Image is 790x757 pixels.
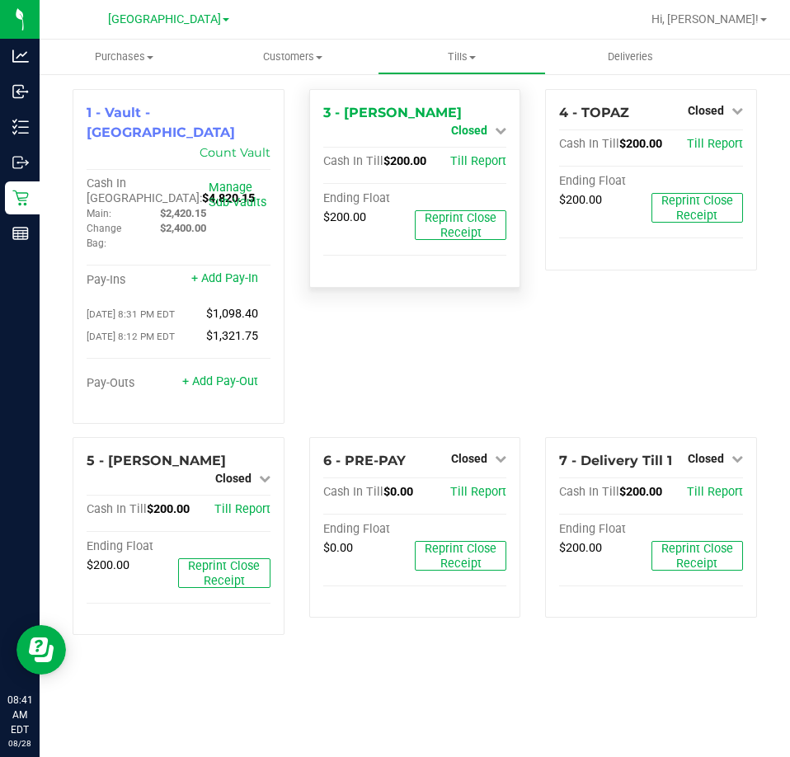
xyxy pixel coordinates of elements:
a: + Add Pay-In [191,271,258,285]
span: $200.00 [383,154,426,168]
span: Tills [379,49,546,64]
inline-svg: Analytics [12,48,29,64]
span: Cash In Till [323,485,383,499]
span: $200.00 [147,502,190,516]
button: Reprint Close Receipt [415,210,506,240]
iframe: Resource center [16,625,66,675]
inline-svg: Retail [12,190,29,206]
div: Pay-Outs [87,376,178,391]
a: Purchases [40,40,209,74]
div: Ending Float [323,191,415,206]
span: $200.00 [559,541,602,555]
span: Cash In Till [559,485,619,499]
span: Purchases [40,49,209,64]
inline-svg: Inventory [12,119,29,135]
span: Main: [87,208,111,219]
a: Till Report [687,137,743,151]
span: 5 - [PERSON_NAME] [87,453,226,468]
span: $0.00 [323,541,353,555]
span: 7 - Delivery Till 1 [559,453,672,468]
span: Deliveries [585,49,675,64]
inline-svg: Outbound [12,154,29,171]
button: Reprint Close Receipt [415,541,506,571]
span: Closed [451,124,487,137]
button: Reprint Close Receipt [178,558,270,588]
button: Reprint Close Receipt [651,193,743,223]
span: $0.00 [383,485,413,499]
span: Cash In [GEOGRAPHIC_DATA]: [87,176,202,205]
a: + Add Pay-Out [182,374,258,388]
div: Ending Float [87,539,178,554]
span: Closed [688,452,724,465]
span: Reprint Close Receipt [425,211,496,240]
span: Reprint Close Receipt [661,542,733,571]
span: Reprint Close Receipt [188,559,260,588]
button: Reprint Close Receipt [651,541,743,571]
a: Till Report [687,485,743,499]
a: Deliveries [546,40,715,74]
a: Till Report [214,502,270,516]
span: 1 - Vault - [GEOGRAPHIC_DATA] [87,105,235,140]
span: $200.00 [619,137,662,151]
div: Ending Float [559,522,651,537]
span: $2,400.00 [160,222,206,234]
span: Closed [688,104,724,117]
span: Reprint Close Receipt [661,194,733,223]
a: Tills [378,40,547,74]
div: Ending Float [559,174,651,189]
inline-svg: Reports [12,225,29,242]
span: Change Bag: [87,223,121,249]
span: Cash In Till [323,154,383,168]
p: 08:41 AM EDT [7,693,32,737]
span: Hi, [PERSON_NAME]! [651,12,759,26]
span: $200.00 [559,193,602,207]
span: Cash In Till [87,502,147,516]
span: Reprint Close Receipt [425,542,496,571]
a: Manage Sub-Vaults [209,181,266,209]
span: $200.00 [323,210,366,224]
span: Customers [209,49,377,64]
span: $4,820.15 [202,191,255,205]
span: $1,321.75 [206,329,258,343]
span: 3 - [PERSON_NAME] [323,105,462,120]
inline-svg: Inbound [12,83,29,100]
a: Till Report [450,485,506,499]
span: Closed [215,472,252,485]
span: [DATE] 8:31 PM EDT [87,308,175,320]
a: Count Vault [200,145,270,160]
span: 4 - TOPAZ [559,105,629,120]
span: Cash In Till [559,137,619,151]
span: 6 - PRE-PAY [323,453,406,468]
span: Closed [451,452,487,465]
a: Customers [209,40,378,74]
span: $1,098.40 [206,307,258,321]
a: Till Report [450,154,506,168]
div: Ending Float [323,522,415,537]
div: Pay-Ins [87,273,178,288]
p: 08/28 [7,737,32,750]
span: $200.00 [619,485,662,499]
span: $2,420.15 [160,207,206,219]
span: [DATE] 8:12 PM EDT [87,331,175,342]
span: [GEOGRAPHIC_DATA] [108,12,221,26]
span: $200.00 [87,558,129,572]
